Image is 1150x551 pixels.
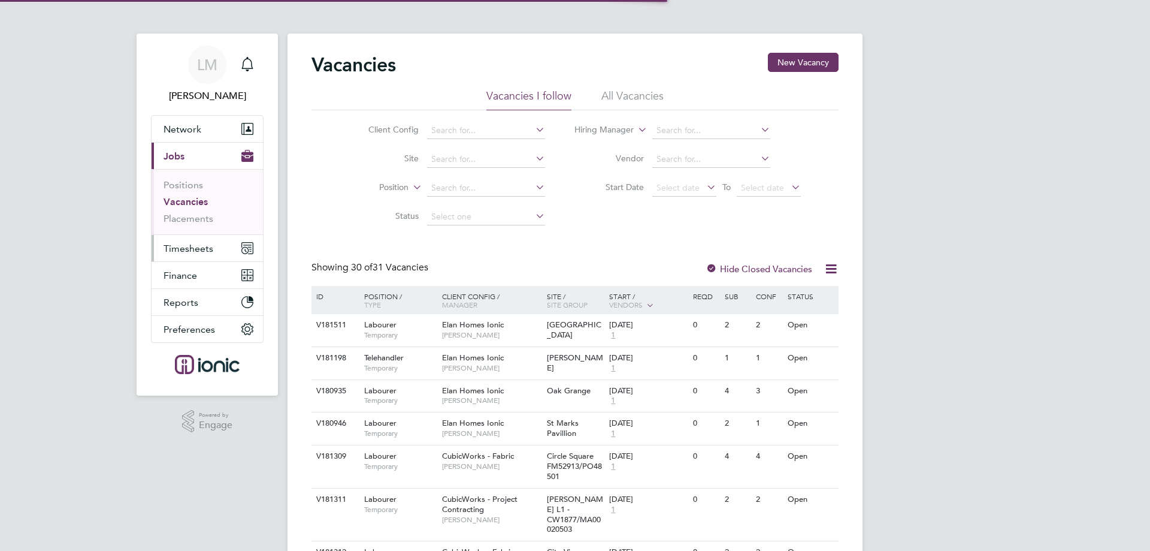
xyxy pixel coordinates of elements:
span: Temporary [364,396,436,405]
span: 1 [609,462,617,472]
span: Elan Homes Ionic [442,386,504,396]
div: 0 [690,489,721,511]
nav: Main navigation [137,34,278,396]
span: Powered by [199,410,232,420]
span: Manager [442,300,477,309]
span: Oak Grange [547,386,591,396]
div: Site / [544,286,607,315]
span: Select date [741,182,784,193]
button: Preferences [152,316,263,342]
label: Status [350,210,419,221]
div: 0 [690,413,721,435]
span: Elan Homes Ionic [442,418,504,428]
a: Positions [164,179,203,191]
div: 3 [753,380,784,402]
a: Go to home page [151,355,264,374]
div: [DATE] [609,495,687,505]
div: 2 [722,489,753,511]
img: ionic-logo-retina.png [175,355,240,374]
span: Vendors [609,300,643,309]
div: 4 [722,380,753,402]
span: Laura Moody [151,89,264,103]
div: [DATE] [609,320,687,330]
div: V181198 [313,347,355,369]
input: Search for... [652,151,770,168]
div: Open [785,413,837,435]
div: 2 [722,413,753,435]
button: Reports [152,289,263,315]
input: Search for... [427,151,545,168]
span: [PERSON_NAME] [547,353,603,373]
div: 0 [690,380,721,402]
span: Jobs [164,150,184,162]
span: Temporary [364,330,436,340]
div: V180946 [313,413,355,435]
span: Preferences [164,324,215,335]
div: 1 [753,347,784,369]
span: Select date [656,182,700,193]
span: To [719,179,734,195]
div: Open [785,347,837,369]
span: Circle Square FM52913/PO48501 [547,451,602,481]
li: All Vacancies [601,89,664,110]
a: Vacancies [164,196,208,207]
div: Jobs [152,169,263,234]
div: Position / [355,286,439,315]
div: 2 [753,314,784,336]
span: Timesheets [164,243,213,254]
input: Search for... [427,180,545,197]
div: Start / [606,286,690,316]
span: 1 [609,396,617,406]
span: Site Group [547,300,588,309]
input: Search for... [652,122,770,139]
span: [PERSON_NAME] [442,396,541,405]
span: [PERSON_NAME] [442,363,541,373]
button: Timesheets [152,235,263,261]
label: Vendor [575,153,644,164]
span: Temporary [364,363,436,373]
div: V181309 [313,445,355,468]
label: Site [350,153,419,164]
div: [DATE] [609,386,687,396]
span: Temporary [364,505,436,514]
h2: Vacancies [311,53,396,77]
div: 1 [753,413,784,435]
span: 30 of [351,261,373,273]
div: [DATE] [609,418,687,429]
div: 4 [722,445,753,468]
div: Open [785,314,837,336]
span: LM [197,57,217,73]
label: Start Date [575,182,644,192]
div: [DATE] [609,353,687,363]
input: Search for... [427,122,545,139]
span: [PERSON_NAME] [442,330,541,340]
span: St Marks Pavillion [547,418,579,438]
span: Labourer [364,320,397,330]
span: 1 [609,429,617,439]
div: V181511 [313,314,355,336]
a: Powered byEngage [182,410,233,433]
span: Temporary [364,462,436,471]
a: Placements [164,213,213,224]
div: Showing [311,261,431,274]
button: Network [152,116,263,142]
div: Open [785,489,837,511]
div: Sub [722,286,753,306]
span: Labourer [364,494,397,504]
label: Client Config [350,124,419,135]
input: Select one [427,209,545,225]
button: Finance [152,262,263,288]
div: Status [785,286,837,306]
span: Finance [164,270,197,281]
div: [DATE] [609,451,687,462]
div: 4 [753,445,784,468]
span: Reports [164,297,198,308]
div: 2 [722,314,753,336]
div: Conf [753,286,784,306]
div: 1 [722,347,753,369]
label: Position [340,182,408,194]
span: Elan Homes Ionic [442,353,504,363]
a: LM[PERSON_NAME] [151,46,264,103]
span: CubicWorks - Project Contracting [442,494,517,514]
span: Telehandler [364,353,404,363]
